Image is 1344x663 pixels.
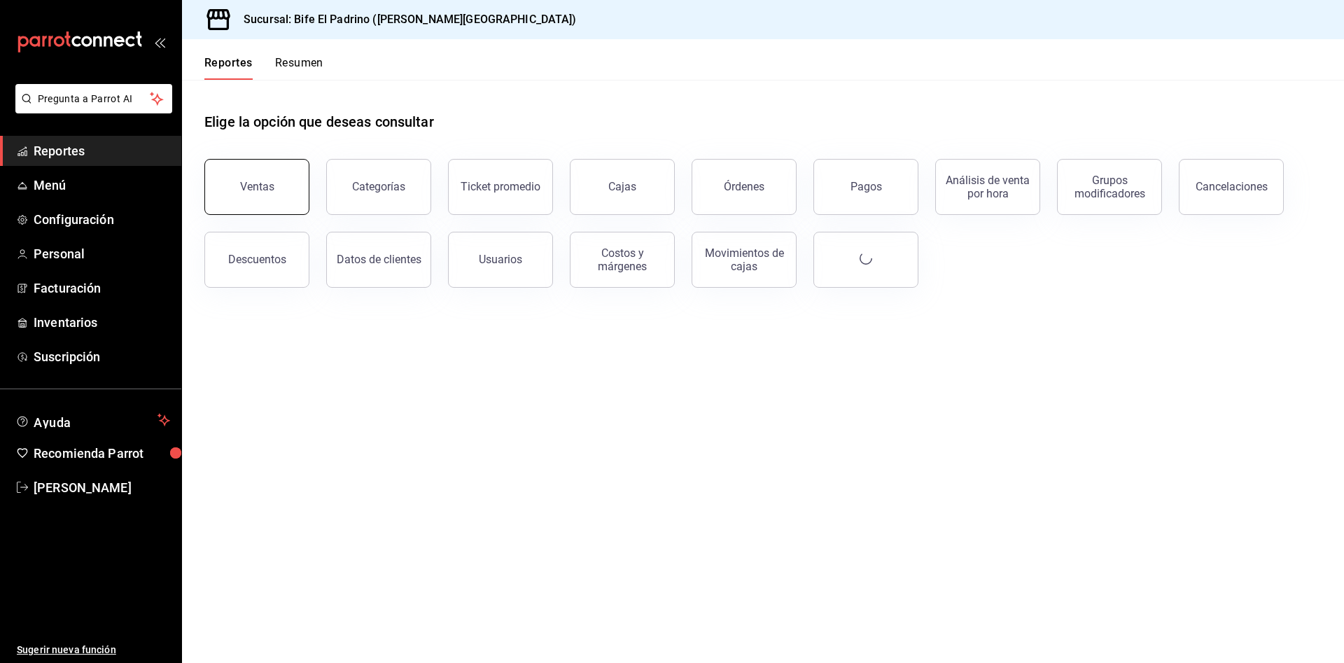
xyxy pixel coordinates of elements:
[701,246,787,273] div: Movimientos de cajas
[461,180,540,193] div: Ticket promedio
[813,159,918,215] button: Pagos
[34,313,170,332] span: Inventarios
[935,159,1040,215] button: Análisis de venta por hora
[1066,174,1153,200] div: Grupos modificadores
[34,210,170,229] span: Configuración
[570,159,675,215] a: Cajas
[204,56,253,80] button: Reportes
[204,232,309,288] button: Descuentos
[275,56,323,80] button: Resumen
[326,159,431,215] button: Categorías
[1179,159,1284,215] button: Cancelaciones
[352,180,405,193] div: Categorías
[326,232,431,288] button: Datos de clientes
[692,232,797,288] button: Movimientos de cajas
[448,232,553,288] button: Usuarios
[692,159,797,215] button: Órdenes
[608,179,637,195] div: Cajas
[10,102,172,116] a: Pregunta a Parrot AI
[204,111,434,132] h1: Elige la opción que deseas consultar
[570,232,675,288] button: Costos y márgenes
[15,84,172,113] button: Pregunta a Parrot AI
[204,56,323,80] div: navigation tabs
[228,253,286,266] div: Descuentos
[850,180,882,193] div: Pagos
[34,347,170,366] span: Suscripción
[154,36,165,48] button: open_drawer_menu
[1057,159,1162,215] button: Grupos modificadores
[1196,180,1268,193] div: Cancelaciones
[34,444,170,463] span: Recomienda Parrot
[38,92,150,106] span: Pregunta a Parrot AI
[724,180,764,193] div: Órdenes
[579,246,666,273] div: Costos y márgenes
[34,176,170,195] span: Menú
[34,412,152,428] span: Ayuda
[232,11,577,28] h3: Sucursal: Bife El Padrino ([PERSON_NAME][GEOGRAPHIC_DATA])
[34,141,170,160] span: Reportes
[17,643,170,657] span: Sugerir nueva función
[240,180,274,193] div: Ventas
[944,174,1031,200] div: Análisis de venta por hora
[34,279,170,298] span: Facturación
[479,253,522,266] div: Usuarios
[448,159,553,215] button: Ticket promedio
[204,159,309,215] button: Ventas
[34,478,170,497] span: [PERSON_NAME]
[34,244,170,263] span: Personal
[337,253,421,266] div: Datos de clientes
